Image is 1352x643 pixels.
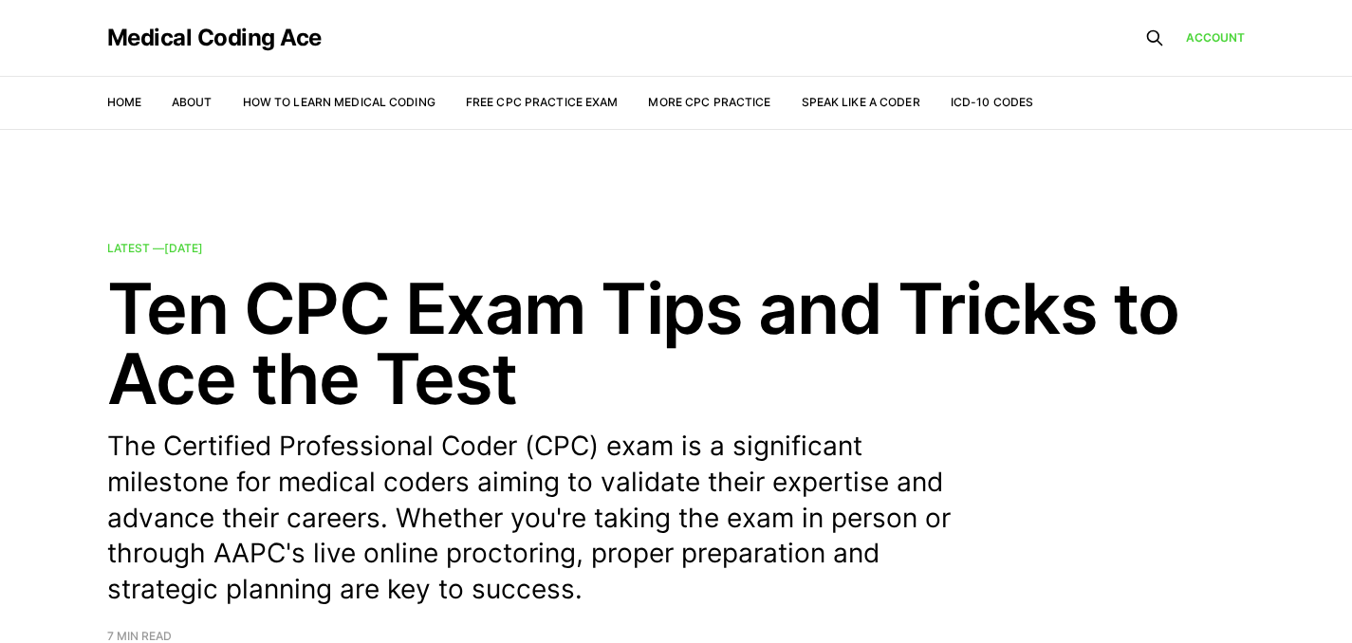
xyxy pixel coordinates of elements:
[243,95,435,109] a: How to Learn Medical Coding
[107,273,1246,413] h2: Ten CPC Exam Tips and Tricks to Ace the Test
[466,95,619,109] a: Free CPC Practice Exam
[107,241,203,255] span: Latest —
[802,95,920,109] a: Speak Like a Coder
[107,429,980,608] p: The Certified Professional Coder (CPC) exam is a significant milestone for medical coders aiming ...
[107,243,1246,642] a: Latest —[DATE] Ten CPC Exam Tips and Tricks to Ace the Test The Certified Professional Coder (CPC...
[164,241,203,255] time: [DATE]
[648,95,770,109] a: More CPC Practice
[107,631,172,642] span: 7 min read
[107,95,141,109] a: Home
[1252,550,1352,643] iframe: portal-trigger
[172,95,213,109] a: About
[107,27,322,49] a: Medical Coding Ace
